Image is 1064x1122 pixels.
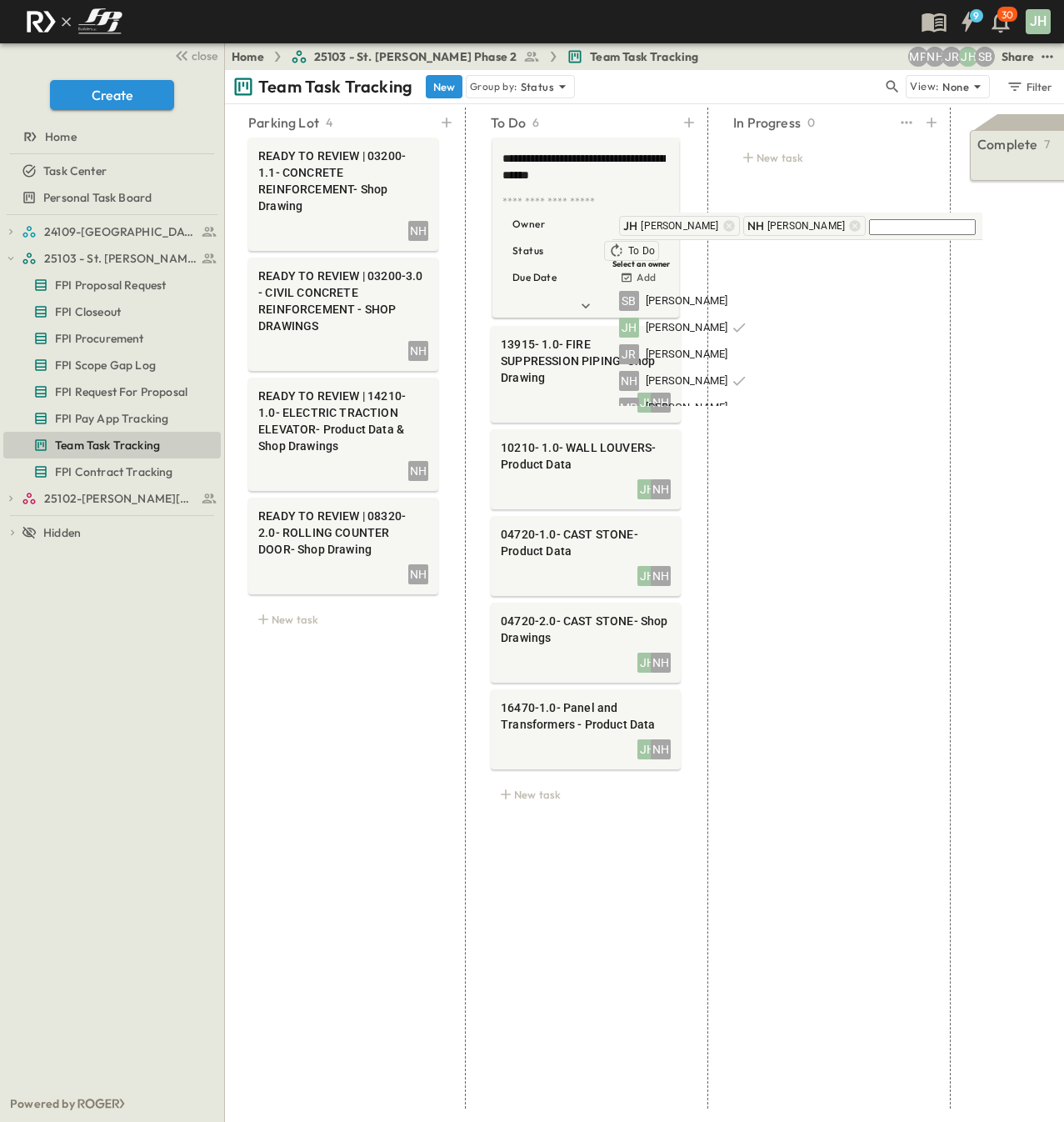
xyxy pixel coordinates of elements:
span: Team Task Tracking [55,437,160,453]
span: 13915- 1.0- FIRE SUPPRESSION PIPING- Shop Drawing [501,336,671,386]
div: MP [619,398,639,418]
div: FPI Procurementtest [3,325,221,352]
a: FPI Procurement [3,327,217,350]
a: Home [232,48,264,65]
button: Create [50,80,174,110]
div: NH [408,341,428,361]
span: FPI Proposal Request [55,277,166,293]
span: [PERSON_NAME] [646,347,727,363]
span: 04720-2.0- CAST STONE- Shop Drawings [501,613,671,646]
div: FPI Pay App Trackingtest [3,405,221,432]
div: Nila Hutcheson (nhutcheson@fpibuilders.com) [925,47,945,67]
span: FPI Contract Tracking [55,463,173,480]
div: Team Task Trackingtest [3,432,221,458]
div: 04720-1.0- CAST STONE- Product DataJHNH [491,516,681,596]
a: FPI Pay App Tracking [3,407,217,430]
div: 25102-Christ The Redeemer Anglican Churchtest [3,485,221,512]
button: test [1037,47,1057,67]
h6: Select an owner [612,258,982,269]
p: Team Task Tracking [258,75,412,98]
span: Task Center [43,163,107,179]
a: Personal Task Board [3,186,217,209]
button: JH [1024,8,1052,36]
div: NH [651,479,671,499]
div: JH [619,318,639,338]
div: JH [637,479,657,499]
p: 0 [807,114,815,131]
div: NH [747,218,764,234]
div: Sterling Barnett (sterling@fpibuilders.com) [975,47,995,67]
p: None [942,78,969,95]
div: FPI Proposal Requesttest [3,272,221,298]
span: [PERSON_NAME] [767,219,845,233]
span: 25102-Christ The Redeemer Anglican Church [44,490,197,507]
a: FPI Contract Tracking [3,460,217,483]
span: 25103 - St. [PERSON_NAME] Phase 2 [314,48,517,65]
span: FPI Closeout [55,303,121,320]
span: [PERSON_NAME] [646,320,727,336]
div: JH [637,739,657,759]
div: NH [408,221,428,241]
a: Task Center [3,159,217,183]
p: Status [512,243,543,259]
span: FPI Request For Proposal [55,383,187,400]
p: Status [521,78,554,95]
a: 25103 - St. [PERSON_NAME] Phase 2 [291,48,541,65]
a: Home [3,125,217,148]
a: Team Task Tracking [3,433,217,457]
div: Monica Pruteanu (mpruteanu@fpibuilders.com) [908,47,928,67]
p: Complete [977,134,1037,154]
a: Team Task Tracking [567,48,698,65]
p: 30 [1002,8,1013,22]
a: 25103 - St. [PERSON_NAME] Phase 2 [22,247,217,270]
div: 10210- 1.0- WALL LOUVERS- Product DataJHNH [491,429,681,509]
span: READY TO REVIEW | 03200- 1.1- CONCRETE REINFORCEMENT- Shop Drawing [258,148,428,214]
nav: breadcrumbs [232,48,708,65]
div: JR [619,344,639,364]
span: 25103 - St. [PERSON_NAME] Phase 2 [44,250,197,267]
p: Parking Lot [248,113,319,133]
div: SB [619,291,639,311]
p: View: [910,78,939,96]
span: 24109-St. Teresa of Calcutta Parish Hall [44,223,197,240]
p: To Do [491,113,526,133]
div: Filter [1006,78,1053,96]
div: READY TO REVIEW | 03200- 1.1- CONCRETE REINFORCEMENT- Shop DrawingNH [248,138,438,251]
img: c8d7d1ed905e502e8f77bf7063faec64e13b34fdb1f2bdd94b0e311fc34f8000.png [20,4,128,39]
p: Owner [512,216,545,233]
button: test [897,111,917,134]
div: NH [408,564,428,584]
div: FPI Scope Gap Logtest [3,352,221,378]
div: NH [651,653,671,673]
button: New [426,75,462,98]
span: FPI Pay App Tracking [55,410,168,427]
div: JH [1026,9,1051,34]
div: Personal Task Boardtest [3,184,221,211]
div: 16470-1.0- Panel and Transformers - Product DataJHNH [491,689,681,769]
div: FPI Contract Trackingtest [3,458,221,485]
div: 04720-2.0- CAST STONE- Shop DrawingsJHNH [491,603,681,683]
p: 7 [1044,136,1050,153]
button: Filter [1000,75,1057,98]
p: Due Date [512,269,557,286]
span: FPI Procurement [55,330,144,347]
div: 13915- 1.0- FIRE SUPPRESSION PIPING- Shop DrawingJHNH [491,326,681,423]
button: close [167,43,221,67]
div: JH [623,218,637,234]
div: Jose Hurtado (jhurtado@fpibuilders.com) [958,47,978,67]
a: FPI Closeout [3,300,217,323]
div: JH [637,653,657,673]
div: New task [248,608,438,631]
div: Share [1002,48,1034,65]
span: [PERSON_NAME] [646,373,727,389]
span: READY TO REVIEW | 08320- 2.0- ROLLING COUNTER DOOR- Shop Drawing [258,508,428,558]
div: READY TO REVIEW | 03200-3.0 - CIVIL CONCRETE REINFORCEMENT - SHOP DRAWINGSNH [248,258,438,371]
div: NH [408,461,428,481]
span: Team Task Tracking [590,48,698,65]
div: 24109-St. Teresa of Calcutta Parish Halltest [3,218,221,245]
p: Group by: [470,78,517,95]
span: Hidden [43,524,81,541]
div: New task [491,783,681,806]
a: 25102-Christ The Redeemer Anglican Church [22,487,217,510]
a: FPI Proposal Request [3,273,217,297]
